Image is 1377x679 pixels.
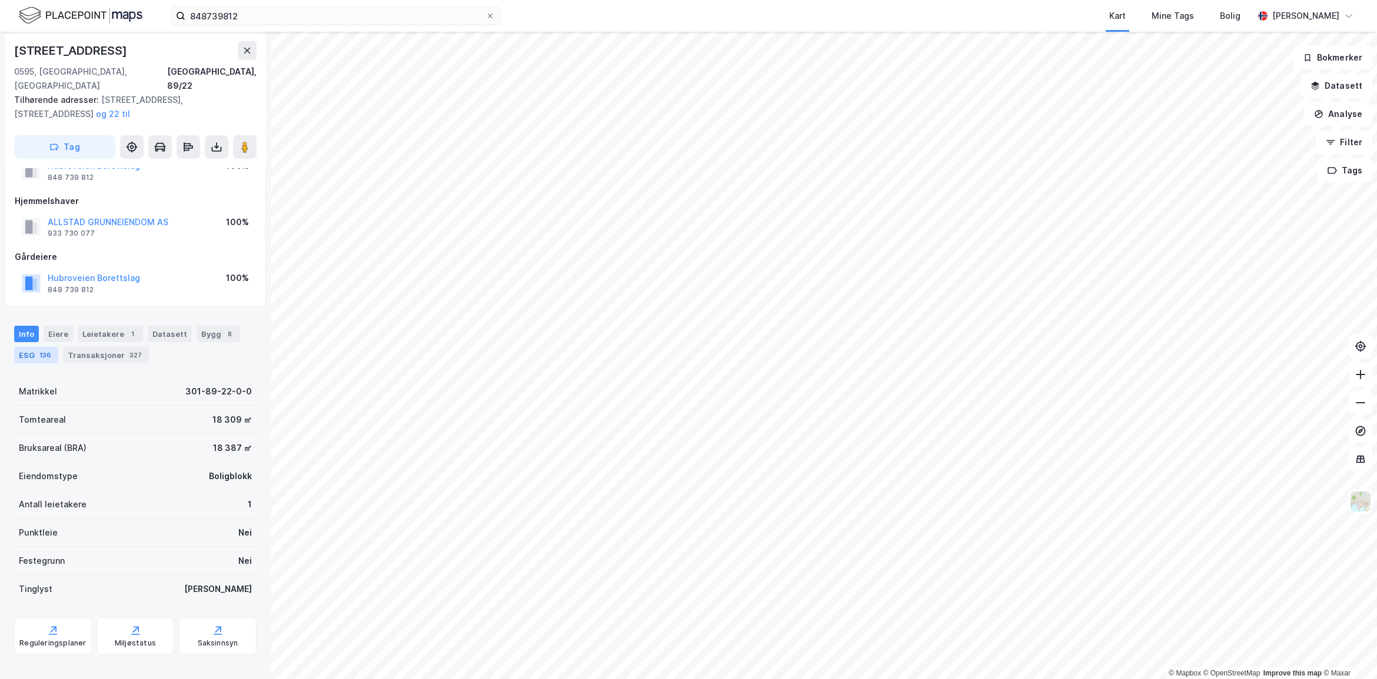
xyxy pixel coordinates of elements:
div: Matrikkel [19,384,57,399]
div: [GEOGRAPHIC_DATA], 89/22 [167,65,257,93]
div: 18 309 ㎡ [212,413,252,427]
div: ESG [14,347,58,363]
div: Eiere [44,326,73,342]
div: 848 739 812 [48,285,94,295]
div: 100% [226,215,249,229]
button: Bokmerker [1293,46,1372,69]
div: Mine Tags [1152,9,1194,23]
div: Gårdeiere [15,250,256,264]
div: Eiendomstype [19,469,78,483]
div: 1 [127,328,138,340]
div: Nei [238,554,252,568]
div: Bolig [1220,9,1240,23]
button: Tag [14,135,115,159]
a: OpenStreetMap [1203,669,1260,677]
div: 933 730 077 [48,229,95,238]
div: 18 387 ㎡ [213,441,252,455]
button: Analyse [1304,102,1372,126]
div: Hjemmelshaver [15,194,256,208]
div: Punktleie [19,526,58,540]
div: Saksinnsyn [198,638,238,648]
div: Boligblokk [209,469,252,483]
div: Miljøstatus [115,638,156,648]
div: Bygg [197,326,240,342]
div: 0595, [GEOGRAPHIC_DATA], [GEOGRAPHIC_DATA] [14,65,167,93]
iframe: Chat Widget [1318,623,1377,679]
div: Bruksareal (BRA) [19,441,87,455]
div: Reguleringsplaner [19,638,86,648]
button: Tags [1318,159,1372,182]
img: Z [1349,490,1372,513]
button: Filter [1316,131,1372,154]
div: [PERSON_NAME] [184,582,252,596]
div: 100% [226,271,249,285]
div: Info [14,326,39,342]
span: Tilhørende adresser: [14,95,101,105]
div: 8 [224,328,235,340]
div: Kontrollprogram for chat [1318,623,1377,679]
div: [STREET_ADDRESS] [14,41,129,60]
div: 301-89-22-0-0 [185,384,252,399]
div: Festegrunn [19,554,65,568]
a: Improve this map [1263,669,1322,677]
div: Datasett [148,326,192,342]
div: Tinglyst [19,582,52,596]
div: Antall leietakere [19,497,87,511]
button: Datasett [1300,74,1372,98]
div: 848 739 812 [48,173,94,182]
div: 1 [248,497,252,511]
div: 327 [127,349,144,361]
div: Leietakere [78,326,143,342]
a: Mapbox [1169,669,1201,677]
div: Tomteareal [19,413,66,427]
div: [STREET_ADDRESS], [STREET_ADDRESS] [14,93,247,121]
img: logo.f888ab2527a4732fd821a326f86c7f29.svg [19,5,142,26]
div: Transaksjoner [63,347,149,363]
div: Nei [238,526,252,540]
div: [PERSON_NAME] [1272,9,1339,23]
div: 136 [37,349,54,361]
div: Kart [1109,9,1126,23]
input: Søk på adresse, matrikkel, gårdeiere, leietakere eller personer [185,7,485,25]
